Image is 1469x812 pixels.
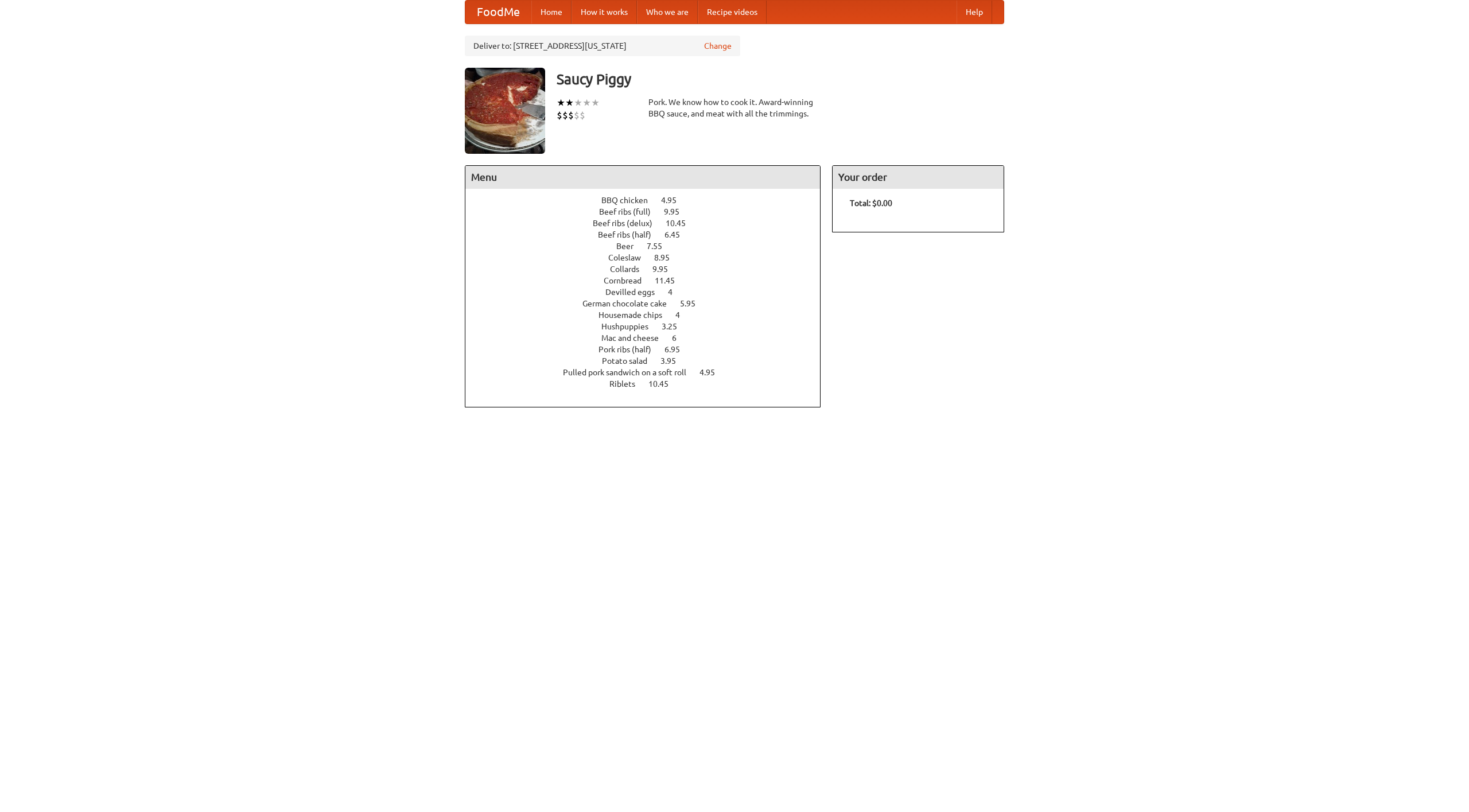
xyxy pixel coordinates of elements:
li: ★ [591,96,600,109]
span: Mac and cheese [601,333,670,343]
a: Hushpuppies 3.25 [601,322,698,331]
a: How it works [572,1,637,24]
span: 4.95 [699,368,726,377]
li: $ [580,109,585,122]
span: Hushpuppies [601,322,660,331]
a: Pulled pork sandwich on a soft roll 4.95 [563,368,736,377]
span: BBQ chicken [601,196,659,205]
div: Pork. We know how to cook it. Award-winning BBQ sauce, and meat with all the trimmings. [648,96,821,119]
span: 9.95 [652,265,679,274]
span: Collards [610,265,651,274]
span: 8.95 [654,253,681,262]
li: $ [568,109,574,122]
li: ★ [582,96,591,109]
a: Beer 7.55 [616,242,683,251]
span: 9.95 [664,207,691,216]
li: ★ [574,96,582,109]
b: Total: $0.00 [850,199,892,208]
h4: Menu [465,166,820,189]
span: 6.45 [664,230,691,239]
span: 3.95 [660,356,687,366]
div: Deliver to: [STREET_ADDRESS][US_STATE] [465,36,740,56]
span: 6.95 [664,345,691,354]
span: Beef ribs (delux) [593,219,664,228]
span: 10.45 [666,219,697,228]
span: Beef ribs (half) [598,230,663,239]
span: 6 [672,333,688,343]
a: Beef ribs (half) 6.45 [598,230,701,239]
li: $ [557,109,562,122]
a: Mac and cheese 6 [601,333,698,343]
a: Recipe videos [698,1,767,24]
a: Who we are [637,1,698,24]
span: Beer [616,242,645,251]
li: $ [562,109,568,122]
span: 3.25 [662,322,689,331]
span: Potato salad [602,356,659,366]
span: 4.95 [661,196,688,205]
a: Pork ribs (half) 6.95 [599,345,701,354]
a: Help [957,1,992,24]
span: Pork ribs (half) [599,345,663,354]
span: 4 [668,287,684,297]
a: Beef ribs (delux) 10.45 [593,219,707,228]
a: Coleslaw 8.95 [608,253,691,262]
span: 7.55 [647,242,674,251]
a: Riblets 10.45 [609,379,690,388]
li: ★ [557,96,565,109]
a: FoodMe [465,1,531,24]
a: Cornbread 11.45 [604,276,696,285]
a: Potato salad 3.95 [602,356,697,366]
span: 11.45 [655,276,686,285]
span: 5.95 [680,299,707,308]
li: ★ [565,96,574,109]
img: angular.jpg [465,68,545,154]
span: Pulled pork sandwich on a soft roll [563,368,698,377]
a: German chocolate cake 5.95 [582,299,717,308]
span: 4 [675,310,691,320]
span: Coleslaw [608,253,652,262]
h3: Saucy Piggy [557,68,1004,91]
span: Beef ribs (full) [599,207,662,216]
h4: Your order [833,166,1004,189]
a: Housemade chips 4 [599,310,701,320]
span: German chocolate cake [582,299,678,308]
a: Devilled eggs 4 [605,287,694,297]
span: Housemade chips [599,310,674,320]
span: Riblets [609,379,647,388]
span: Cornbread [604,276,653,285]
a: Home [531,1,572,24]
span: 10.45 [648,379,680,388]
a: Beef ribs (full) 9.95 [599,207,701,216]
a: Change [704,40,732,52]
a: Collards 9.95 [610,265,689,274]
li: $ [574,109,580,122]
span: Devilled eggs [605,287,666,297]
a: BBQ chicken 4.95 [601,196,698,205]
